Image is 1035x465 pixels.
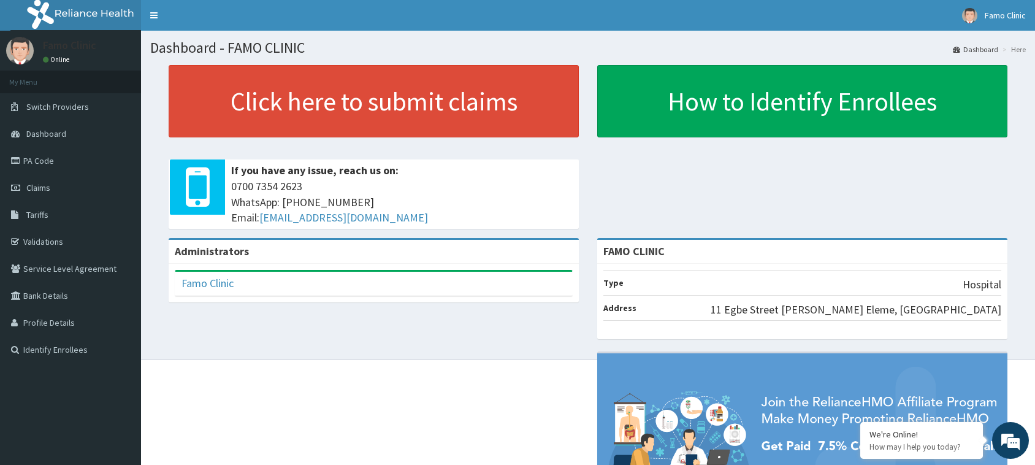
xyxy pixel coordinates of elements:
span: 0700 7354 2623 WhatsApp: [PHONE_NUMBER] Email: [231,179,573,226]
p: 11 Egbe Street [PERSON_NAME] Eleme, [GEOGRAPHIC_DATA] [711,302,1001,318]
strong: FAMO CLINIC [603,244,665,258]
a: Famo Clinic [181,276,234,290]
span: Tariffs [26,209,48,220]
p: How may I help you today? [869,442,974,452]
span: Claims [26,182,50,193]
span: Famo Clinic [985,10,1026,21]
img: User Image [962,8,977,23]
a: Click here to submit claims [169,65,579,137]
h1: Dashboard - FAMO CLINIC [150,40,1026,56]
a: How to Identify Enrollees [597,65,1007,137]
b: Type [603,277,624,288]
b: Address [603,302,636,313]
span: Dashboard [26,128,66,139]
p: Famo Clinic [43,40,96,51]
a: Dashboard [953,44,998,55]
li: Here [999,44,1026,55]
div: We're Online! [869,429,974,440]
span: Switch Providers [26,101,89,112]
img: User Image [6,37,34,64]
p: Hospital [963,277,1001,293]
a: [EMAIL_ADDRESS][DOMAIN_NAME] [259,210,428,225]
a: Online [43,55,72,64]
b: Administrators [175,244,249,258]
b: If you have any issue, reach us on: [231,163,399,177]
